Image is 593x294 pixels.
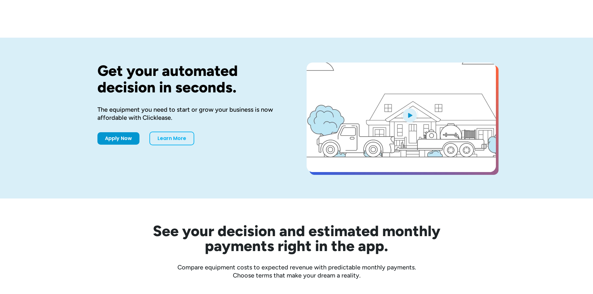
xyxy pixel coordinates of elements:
div: The equipment you need to start or grow your business is now affordable with Clicklease. [97,105,287,122]
h2: See your decision and estimated monthly payments right in the app. [122,223,471,253]
a: Learn More [149,132,194,145]
a: open lightbox [307,63,496,172]
a: Apply Now [97,132,139,145]
img: Blue play button logo on a light blue circular background [401,106,418,124]
h1: Get your automated decision in seconds. [97,63,287,96]
div: Compare equipment costs to expected revenue with predictable monthly payments. Choose terms that ... [97,263,496,279]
